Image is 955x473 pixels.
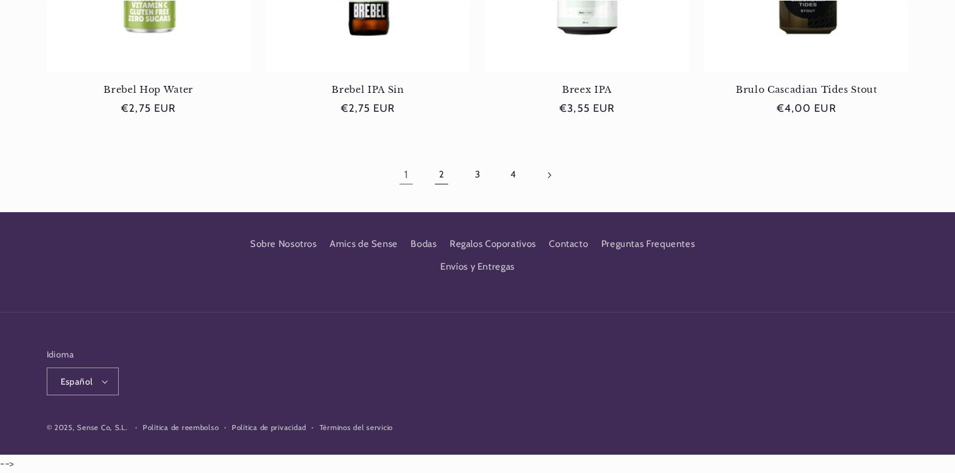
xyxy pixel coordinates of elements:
a: Brebel IPA Sin [266,84,470,95]
a: Regalos Coporativos [450,232,536,255]
a: Página 4 [499,160,528,189]
span: Español [61,375,93,388]
a: Términos del servicio [320,422,393,434]
a: Página 3 [463,160,492,189]
a: Sobre Nosotros [250,236,317,256]
a: Página 2 [427,160,456,189]
a: Preguntas Frequentes [601,232,695,255]
a: Contacto [549,232,588,255]
a: Envíos y Entregas [440,256,515,278]
a: Página 1 [392,160,421,189]
a: Amics de Sense [330,232,398,255]
h2: Idioma [47,348,119,361]
nav: Paginación [47,160,909,189]
button: Español [47,368,119,395]
small: © 2025, Sense Co, S.L. [47,423,128,432]
a: Brebel Hop Water [47,84,251,95]
a: Política de reembolso [143,422,219,434]
a: Brulo Cascadian Tides Stout [704,84,908,95]
a: Página siguiente [534,160,563,189]
a: Política de privacidad [232,422,306,434]
a: Bodas [411,232,436,255]
a: Breex IPA [485,84,689,95]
